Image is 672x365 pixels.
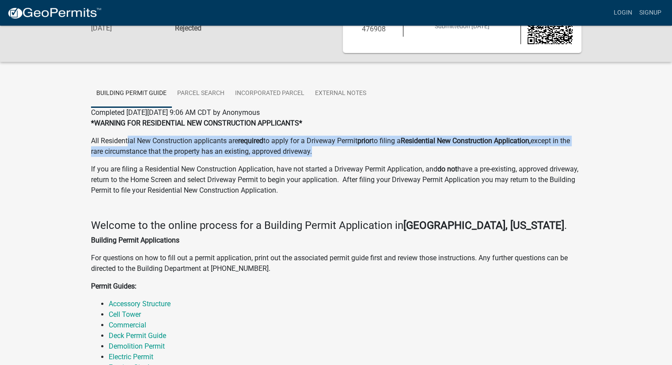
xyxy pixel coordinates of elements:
a: Accessory Structure [109,300,171,308]
strong: Building Permit Applications [91,236,179,244]
a: Cell Tower [109,310,141,319]
strong: Permit Guides: [91,282,137,290]
a: Incorporated Parcel [230,80,310,108]
h6: [DATE] [91,24,162,32]
strong: Residential New Construction Application, [401,137,531,145]
strong: [GEOGRAPHIC_DATA], [US_STATE] [403,219,564,232]
a: Building Permit Guide [91,80,172,108]
strong: *WARNING FOR RESIDENTIAL NEW CONSTRUCTION APPLICANTS* [91,119,302,127]
span: Submitted on [DATE] [435,23,490,30]
a: Signup [636,4,665,21]
strong: prior [357,137,372,145]
a: Commercial [109,321,146,329]
a: External Notes [310,80,372,108]
a: Deck Permit Guide [109,331,166,340]
p: All Residential New Construction applicants are to apply for a Driveway Permit to filing a except... [91,136,581,157]
a: Electric Permit [109,353,153,361]
a: Login [610,4,636,21]
p: If you are filing a Residential New Construction Application, have not started a Driveway Permit ... [91,164,581,196]
strong: Rejected [175,24,201,32]
h4: Welcome to the online process for a Building Permit Application in . [91,219,581,232]
p: For questions on how to fill out a permit application, print out the associated permit guide firs... [91,253,581,274]
a: Parcel search [172,80,230,108]
a: Demolition Permit [109,342,165,350]
strong: required [238,137,263,145]
strong: do not [437,165,457,173]
span: Completed [DATE][DATE] 9:06 AM CDT by Anonymous [91,108,260,117]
